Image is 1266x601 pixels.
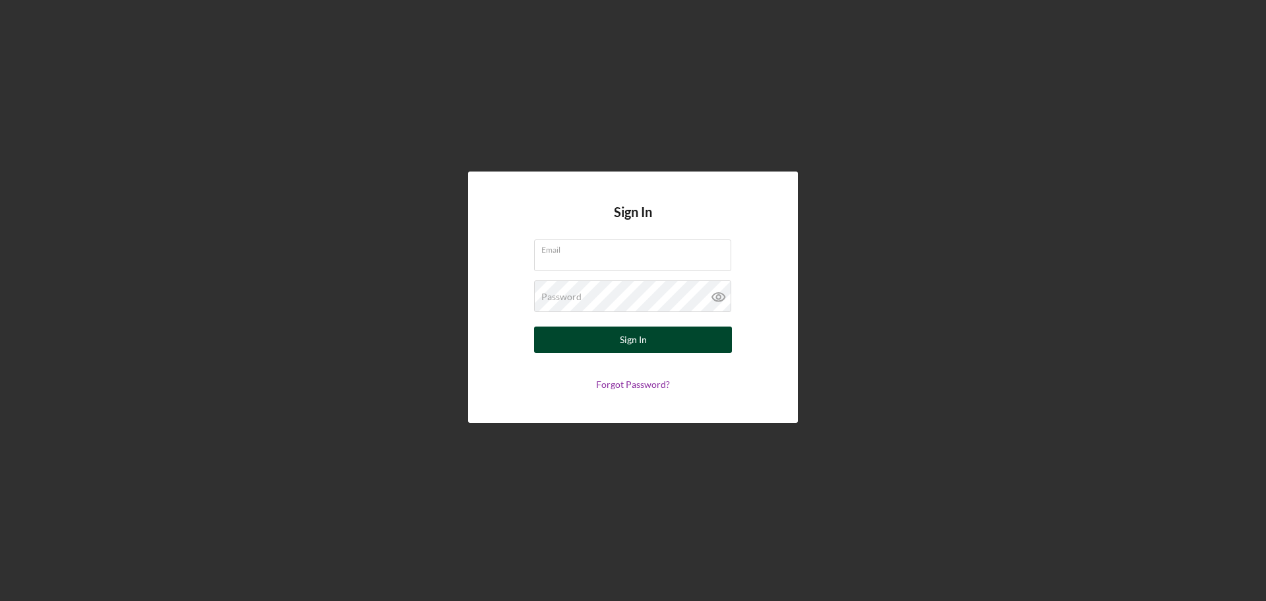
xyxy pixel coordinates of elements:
[541,240,731,255] label: Email
[614,205,652,239] h4: Sign In
[541,292,582,302] label: Password
[534,327,732,353] button: Sign In
[620,327,647,353] div: Sign In
[596,379,670,390] a: Forgot Password?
